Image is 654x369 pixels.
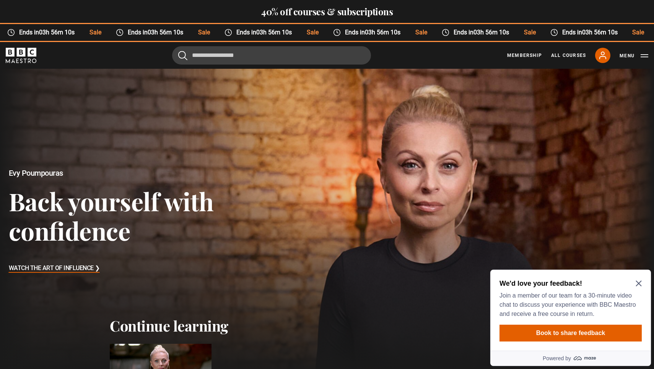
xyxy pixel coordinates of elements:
time: 03h 56m 10s [248,29,283,36]
span: Sale [291,28,317,37]
time: 03h 56m 10s [574,29,609,36]
a: All Courses [551,52,586,59]
h2: We'd love your feedback! [12,12,151,21]
span: Ends in [115,28,182,37]
h3: Back yourself with confidence [9,186,262,246]
h3: Watch The Art of Influence ❯ [9,263,100,274]
time: 03h 56m 10s [465,29,501,36]
span: Sale [73,28,100,37]
span: Ends in [224,28,291,37]
span: Ends in [332,28,399,37]
span: Ends in [441,28,508,37]
p: Join a member of our team for a 30-minute video chat to discuss your experience with BBC Maestro ... [12,24,151,52]
span: Sale [182,28,208,37]
span: Ends in [7,28,73,37]
button: Toggle navigation [620,52,648,60]
time: 03h 56m 10s [356,29,392,36]
span: Sale [399,28,426,37]
time: 03h 56m 10s [31,29,66,36]
span: Sale [508,28,534,37]
div: Optional study invitation [3,3,164,99]
a: Membership [507,52,542,59]
time: 03h 56m 10s [139,29,175,36]
input: Search [172,46,371,65]
button: Close Maze Prompt [148,14,155,20]
button: Book to share feedback [12,58,155,75]
h2: Continue learning [110,317,544,335]
h2: Evy Poumpouras [9,169,262,178]
span: Sale [617,28,643,37]
button: Submit the search query [178,50,187,60]
a: Powered by maze [3,84,164,99]
span: Ends in [550,28,617,37]
svg: BBC Maestro [6,48,36,63]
